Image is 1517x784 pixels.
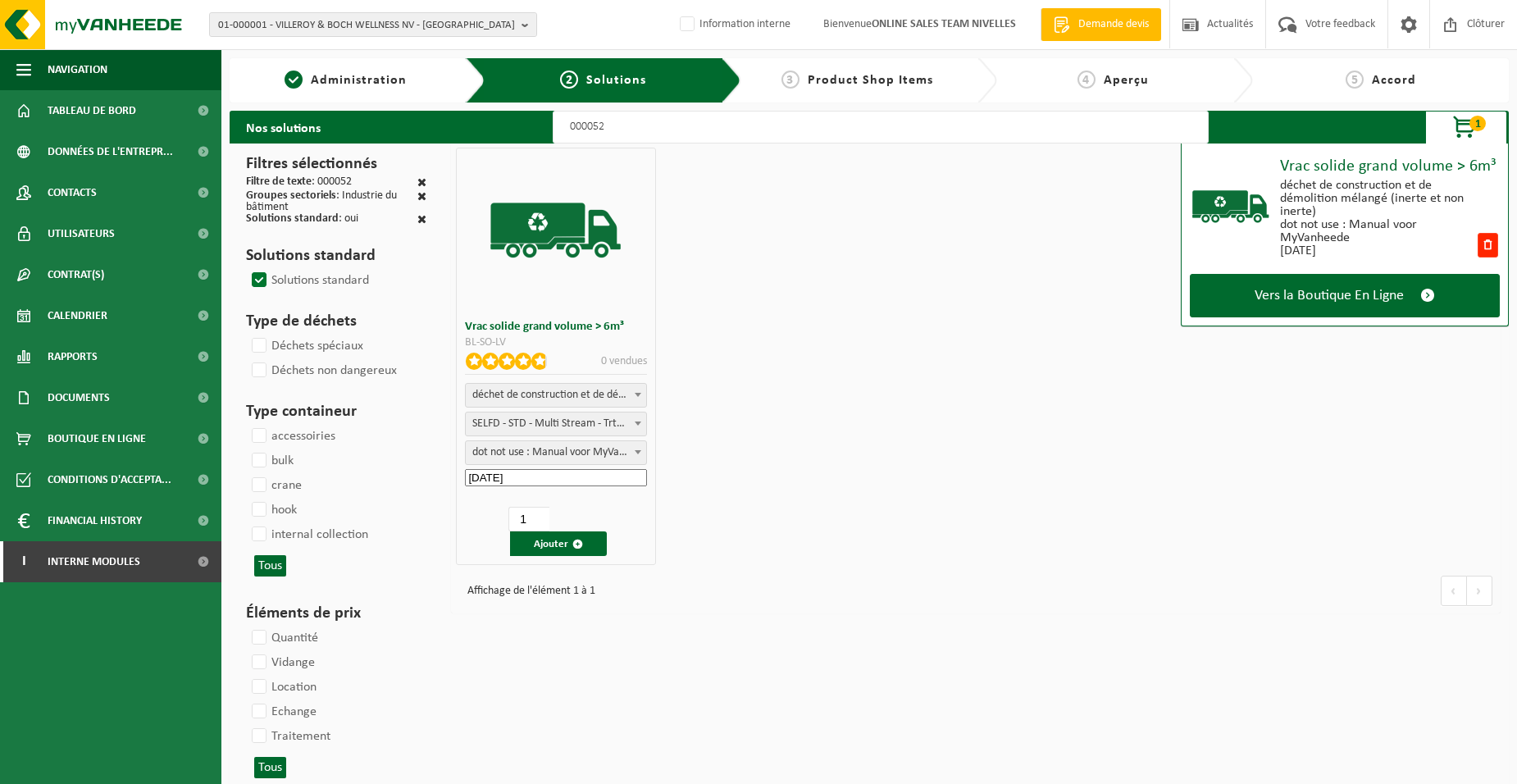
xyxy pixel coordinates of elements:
label: hook [248,498,297,522]
button: Tous [254,555,286,577]
span: Product Shop Items [808,74,933,87]
div: dot not use : Manual voor MyVanheede [1280,218,1476,244]
div: : 000052 [246,176,352,190]
a: 2Solutions [498,71,708,90]
div: Affichage de l'élément 1 à 1 [459,577,595,605]
h3: Filtres sélectionnés [246,152,426,176]
span: Demande devis [1074,16,1153,33]
a: Vers la Boutique En Ligne [1190,274,1500,317]
span: Administration [311,74,407,87]
div: : oui [246,213,358,227]
span: 4 [1077,71,1096,89]
span: Solutions standard [246,212,339,225]
label: Echange [248,700,317,724]
label: accessoiries [248,424,335,449]
label: Information interne [676,12,790,37]
strong: ONLINE SALES TEAM NIVELLES [872,18,1016,30]
span: 3 [781,71,799,89]
span: Documents [48,377,110,418]
h3: Type containeur [246,399,426,424]
span: Groupes sectoriels [246,189,336,202]
span: Calendrier [48,295,107,336]
div: déchet de construction et de démolition mélangé (inerte et non inerte) [1280,179,1476,218]
span: Financial History [48,500,142,541]
span: déchet de construction et de démolition mélangé (inerte et non inerte) [465,383,646,408]
span: Solutions [586,74,646,87]
label: Vidange [248,650,315,675]
h3: Vrac solide grand volume > 6m³ [465,321,646,333]
span: Utilisateurs [48,213,115,254]
a: 1Administration [238,71,453,90]
a: 4Aperçu [1005,71,1220,90]
span: Boutique en ligne [48,418,146,459]
label: Déchets non dangereux [248,358,397,383]
a: Demande devis [1041,8,1161,41]
span: Contacts [48,172,97,213]
img: BL-SO-LV [486,161,626,300]
span: Aperçu [1104,74,1149,87]
label: Déchets spéciaux [248,334,363,358]
h3: Éléments de prix [246,601,426,626]
input: Chercher [553,111,1209,144]
label: bulk [248,449,294,473]
span: Contrat(s) [48,254,104,295]
img: BL-SO-LV [1190,166,1272,248]
span: Tableau de bord [48,90,136,131]
span: Accord [1372,74,1416,87]
button: 01-000001 - VILLEROY & BOCH WELLNESS NV - [GEOGRAPHIC_DATA] [209,12,537,37]
span: Rapports [48,336,98,377]
div: BL-SO-LV [465,337,646,349]
h3: Solutions standard [246,244,426,268]
button: 1 [1425,111,1507,144]
a: 5Accord [1261,71,1501,90]
h3: Type de déchets [246,309,426,334]
span: 01-000001 - VILLEROY & BOCH WELLNESS NV - [GEOGRAPHIC_DATA] [218,13,515,38]
input: 1 [508,507,550,531]
span: I [16,541,31,582]
div: : Industrie du bâtiment [246,190,417,213]
button: Ajouter [510,531,607,556]
span: Données de l'entrepr... [48,131,173,172]
span: Navigation [48,49,107,90]
span: SELFD - STD - Multi Stream - Trtmt/wu (SP-M-000052) [465,412,646,436]
span: dot not use : Manual voor MyVanheede [465,440,646,465]
label: internal collection [248,522,368,547]
span: Filtre de texte [246,175,312,188]
div: Vrac solide grand volume > 6m³ [1280,158,1500,175]
span: 5 [1346,71,1364,89]
button: Tous [254,757,286,778]
span: dot not use : Manual voor MyVanheede [466,441,645,464]
span: Vers la Boutique En Ligne [1255,287,1404,304]
label: Traitement [248,724,330,749]
span: Conditions d'accepta... [48,459,171,500]
h2: Nos solutions [230,111,337,144]
span: Interne modules [48,541,140,582]
span: déchet de construction et de démolition mélangé (inerte et non inerte) [466,384,645,407]
span: SELFD - STD - Multi Stream - Trtmt/wu (SP-M-000052) [466,413,645,435]
input: Date de début [465,469,646,486]
label: crane [248,473,302,498]
p: 0 vendues [601,353,647,370]
span: 1 [1469,116,1486,131]
label: Solutions standard [248,268,369,293]
label: Quantité [248,626,318,650]
div: [DATE] [1280,244,1476,258]
label: Location [248,675,317,700]
a: 3Product Shop Items [749,71,964,90]
span: 2 [560,71,578,89]
span: 1 [285,71,303,89]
